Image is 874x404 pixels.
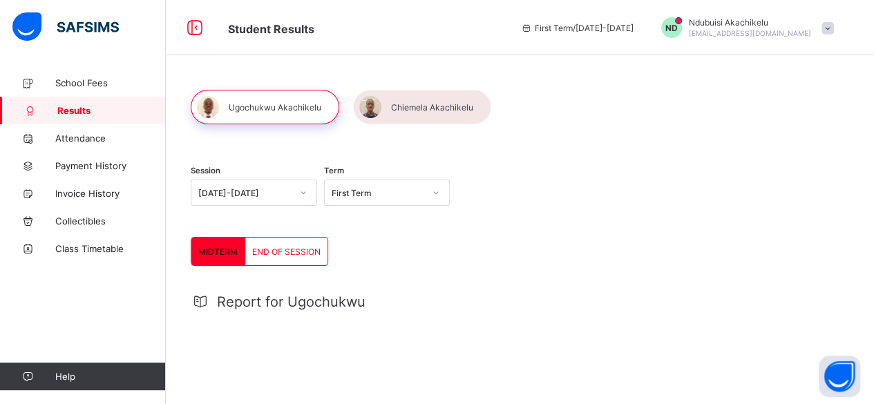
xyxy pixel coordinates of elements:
[252,247,321,257] span: END OF SESSION
[55,160,166,171] span: Payment History
[198,247,238,257] span: MIDTERM
[665,23,678,33] span: ND
[191,166,220,175] span: Session
[198,188,292,198] div: [DATE]-[DATE]
[819,356,860,397] button: Open asap
[324,166,344,175] span: Term
[217,294,365,310] span: Report for Ugochukwu
[521,23,634,33] span: session/term information
[12,12,119,41] img: safsims
[689,17,811,28] span: Ndubuisi Akachikelu
[57,105,166,116] span: Results
[55,371,165,382] span: Help
[55,215,166,227] span: Collectibles
[647,17,841,38] div: NdubuisiAkachikelu
[55,133,166,144] span: Attendance
[55,243,166,254] span: Class Timetable
[55,77,166,88] span: School Fees
[55,188,166,199] span: Invoice History
[228,22,314,36] span: Student Results
[332,188,425,198] div: First Term
[689,29,811,37] span: [EMAIL_ADDRESS][DOMAIN_NAME]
